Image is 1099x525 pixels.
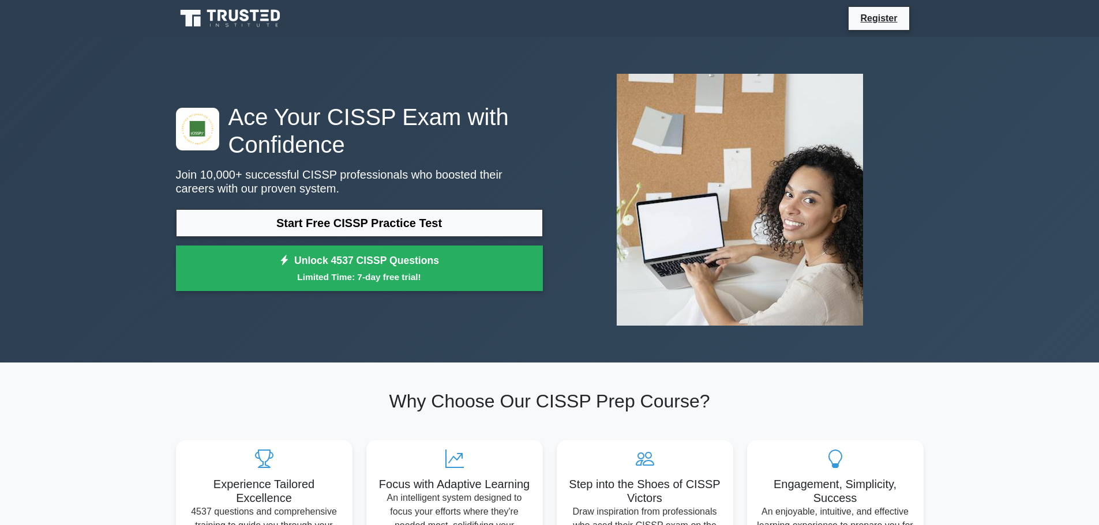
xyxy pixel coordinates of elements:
h5: Focus with Adaptive Learning [376,477,534,491]
h5: Experience Tailored Excellence [185,477,343,505]
h1: Ace Your CISSP Exam with Confidence [176,103,543,158]
p: Join 10,000+ successful CISSP professionals who boosted their careers with our proven system. [176,168,543,195]
h5: Step into the Shoes of CISSP Victors [566,477,724,505]
small: Limited Time: 7-day free trial! [190,270,528,284]
h2: Why Choose Our CISSP Prep Course? [176,390,924,412]
a: Unlock 4537 CISSP QuestionsLimited Time: 7-day free trial! [176,245,543,292]
h5: Engagement, Simplicity, Success [756,477,914,505]
a: Start Free CISSP Practice Test [176,209,543,237]
a: Register [853,11,904,25]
